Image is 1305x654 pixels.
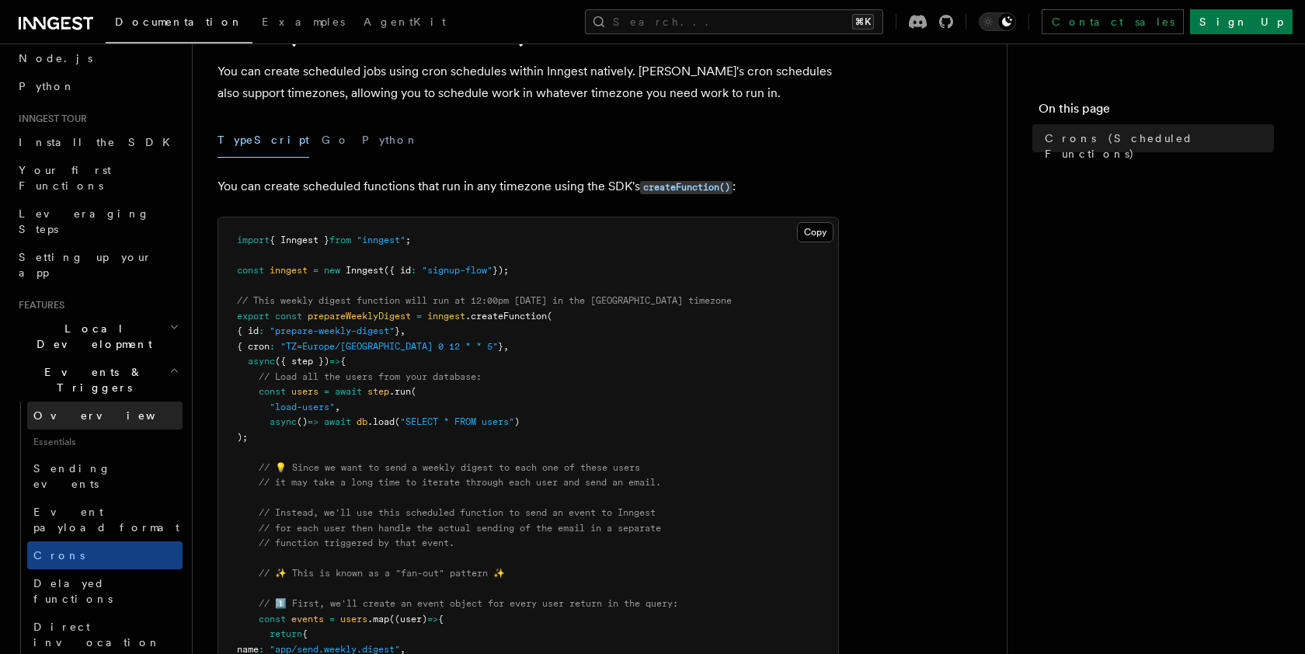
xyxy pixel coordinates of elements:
[400,325,405,336] span: ,
[19,207,150,235] span: Leveraging Steps
[395,416,400,427] span: (
[252,5,354,42] a: Examples
[640,181,733,194] code: createFunction()
[852,14,874,30] kbd: ⌘K
[27,569,183,613] a: Delayed functions
[324,265,340,276] span: new
[19,164,111,192] span: Your first Functions
[33,549,85,562] span: Crons
[547,311,552,322] span: (
[640,179,733,193] a: createFunction()
[12,200,183,243] a: Leveraging Steps
[395,325,400,336] span: }
[217,61,839,104] p: You can create scheduled jobs using cron schedules within Inngest natively. [PERSON_NAME]'s cron ...
[297,416,308,427] span: ()
[335,402,340,412] span: ,
[427,311,465,322] span: inngest
[346,265,384,276] span: Inngest
[308,416,318,427] span: =>
[514,416,520,427] span: )
[313,265,318,276] span: =
[259,325,264,336] span: :
[27,541,183,569] a: Crons
[259,568,505,579] span: // ✨ This is known as a "fan-out" pattern ✨
[33,506,179,534] span: Event payload format
[357,416,367,427] span: db
[262,16,345,28] span: Examples
[259,537,454,548] span: // function triggered by that event.
[362,123,419,158] button: Python
[1039,99,1274,124] h4: On this page
[259,523,661,534] span: // for each user then handle the actual sending of the email in a separate
[237,432,248,443] span: );
[367,614,389,624] span: .map
[237,325,259,336] span: { id
[19,136,179,148] span: Install the SDK
[33,577,113,605] span: Delayed functions
[1190,9,1293,34] a: Sign Up
[19,251,152,279] span: Setting up your app
[1042,9,1184,34] a: Contact sales
[340,614,367,624] span: users
[411,265,416,276] span: :
[291,386,318,397] span: users
[503,341,509,352] span: ,
[237,265,264,276] span: const
[237,311,270,322] span: export
[389,614,427,624] span: ((user)
[492,265,509,276] span: });
[302,628,308,639] span: {
[19,80,75,92] span: Python
[275,356,329,367] span: ({ step })
[364,16,446,28] span: AgentKit
[259,614,286,624] span: const
[275,311,302,322] span: const
[411,386,416,397] span: (
[329,614,335,624] span: =
[106,5,252,43] a: Documentation
[19,52,92,64] span: Node.js
[12,44,183,72] a: Node.js
[367,386,389,397] span: step
[12,299,64,311] span: Features
[259,598,678,609] span: // 1️⃣ First, we'll create an event object for every user return in the query:
[12,113,87,125] span: Inngest tour
[498,341,503,352] span: }
[1039,124,1274,168] a: Crons (Scheduled Functions)
[33,409,193,422] span: Overview
[354,5,455,42] a: AgentKit
[335,386,362,397] span: await
[270,341,275,352] span: :
[217,123,309,158] button: TypeScript
[308,311,411,322] span: prepareWeeklyDigest
[12,315,183,358] button: Local Development
[357,235,405,245] span: "inngest"
[27,430,183,454] span: Essentials
[400,416,514,427] span: "SELECT * FROM users"
[270,235,329,245] span: { Inngest }
[270,325,395,336] span: "prepare-weekly-digest"
[217,176,839,198] p: You can create scheduled functions that run in any timezone using the SDK's :
[115,16,243,28] span: Documentation
[27,402,183,430] a: Overview
[248,356,275,367] span: async
[1045,130,1274,162] span: Crons (Scheduled Functions)
[259,462,640,473] span: // 💡 Since we want to send a weekly digest to each one of these users
[12,358,183,402] button: Events & Triggers
[259,371,482,382] span: // Load all the users from your database:
[585,9,883,34] button: Search...⌘K
[237,235,270,245] span: import
[259,507,656,518] span: // Instead, we'll use this scheduled function to send an event to Inngest
[12,156,183,200] a: Your first Functions
[270,265,308,276] span: inngest
[33,621,161,649] span: Direct invocation
[280,341,498,352] span: "TZ=Europe/[GEOGRAPHIC_DATA] 0 12 * * 5"
[324,416,351,427] span: await
[12,72,183,100] a: Python
[324,386,329,397] span: =
[465,311,547,322] span: .createFunction
[797,222,833,242] button: Copy
[427,614,438,624] span: =>
[438,614,444,624] span: {
[270,416,297,427] span: async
